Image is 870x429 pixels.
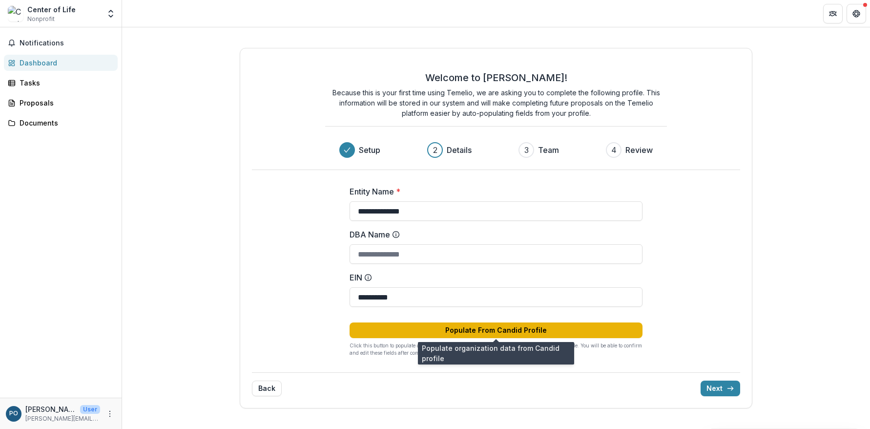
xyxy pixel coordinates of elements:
button: Next [701,381,740,396]
button: Partners [823,4,843,23]
div: 3 [524,144,529,156]
button: Notifications [4,35,118,51]
img: Center of Life [8,6,23,21]
a: Dashboard [4,55,118,71]
a: Documents [4,115,118,131]
div: Tasks [20,78,110,88]
label: Entity Name [350,186,637,197]
p: User [80,405,100,414]
a: Proposals [4,95,118,111]
p: Click this button to populate core profile fields in [GEOGRAPHIC_DATA] from your Candid profile. ... [350,342,642,357]
div: Proposals [20,98,110,108]
h3: Team [538,144,559,156]
h3: Review [625,144,653,156]
div: Center of Life [27,4,76,15]
h2: Welcome to [PERSON_NAME]! [425,72,567,84]
button: Populate From Candid Profile [350,322,642,338]
p: Because this is your first time using Temelio, we are asking you to complete the following profil... [325,87,667,118]
label: EIN [350,272,637,283]
button: Open entity switcher [104,4,118,23]
p: [PERSON_NAME][EMAIL_ADDRESS][PERSON_NAME][DOMAIN_NAME] [25,414,100,423]
div: Progress [339,142,653,158]
button: Get Help [847,4,866,23]
a: Tasks [4,75,118,91]
div: Patrick Ohrman [9,410,18,417]
div: 4 [611,144,617,156]
button: Back [252,381,282,396]
p: [PERSON_NAME] [25,404,76,414]
label: DBA Name [350,229,637,240]
div: Documents [20,118,110,128]
div: Dashboard [20,58,110,68]
span: Notifications [20,39,114,47]
span: Nonprofit [27,15,55,23]
h3: Details [447,144,472,156]
div: 2 [433,144,437,156]
h3: Setup [359,144,380,156]
button: More [104,408,116,420]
